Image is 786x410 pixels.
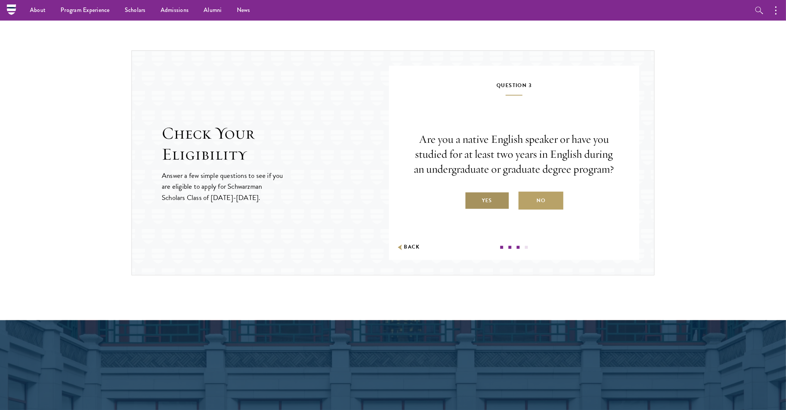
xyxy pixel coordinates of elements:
button: Back [396,243,420,251]
h5: Question 3 [411,81,617,96]
p: Are you a native English speaker or have you studied for at least two years in English during an ... [411,132,617,177]
h2: Check Your Eligibility [162,123,389,165]
label: Yes [465,192,510,210]
label: No [519,192,563,210]
p: Answer a few simple questions to see if you are eligible to apply for Schwarzman Scholars Class o... [162,170,284,203]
